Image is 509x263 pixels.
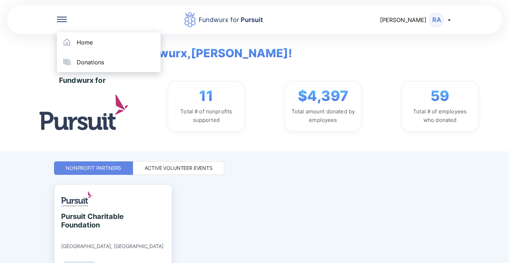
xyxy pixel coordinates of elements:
[380,16,427,23] span: [PERSON_NAME]
[239,16,263,23] span: Pursuit
[430,87,449,104] span: 59
[291,107,355,124] div: Total amount donated by employees
[51,34,292,62] span: Welcome to Fundwurx, [PERSON_NAME] !
[199,15,263,25] div: Fundwurx for
[39,95,128,130] img: logo.jpg
[145,165,213,172] div: Active Volunteer Events
[199,87,213,104] span: 11
[298,87,348,104] span: $4,397
[66,165,121,172] div: Nonprofit Partners
[429,13,444,27] div: RA
[408,107,472,124] div: Total # of employees who donated
[77,39,93,46] div: Home
[59,76,106,85] div: Fundwurx for
[61,243,164,249] div: [GEOGRAPHIC_DATA], [GEOGRAPHIC_DATA]
[77,59,104,66] div: Donations
[174,107,239,124] div: Total # of nonprofits supported
[61,212,126,229] div: Pursuit Charitable Foundation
